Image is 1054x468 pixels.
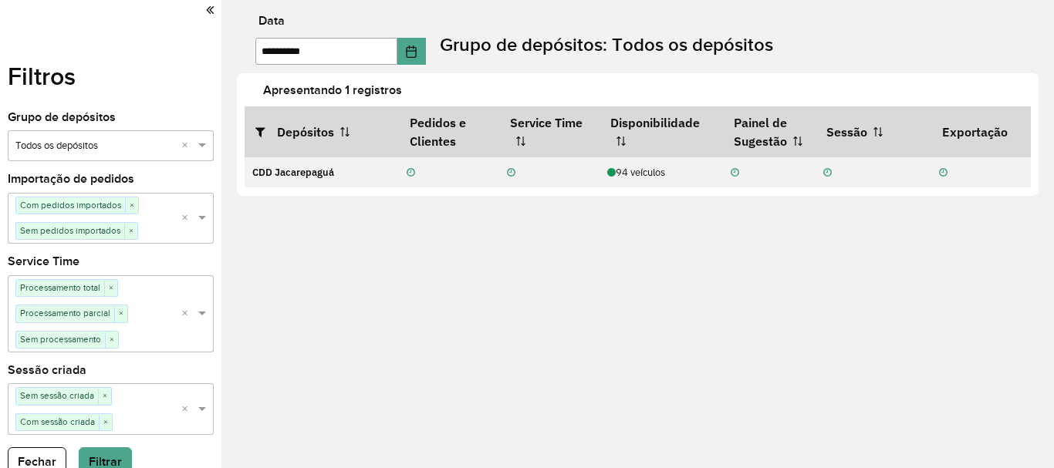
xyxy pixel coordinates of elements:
[8,108,116,126] label: Grupo de depósitos
[8,170,134,188] label: Importação de pedidos
[181,138,194,154] span: Clear all
[125,198,138,214] span: ×
[104,281,117,296] span: ×
[823,168,832,178] i: Não realizada
[607,165,714,180] div: 94 veículos
[816,106,931,157] th: Sessão
[252,166,334,179] strong: CDD Jacarepaguá
[399,106,499,157] th: Pedidos e Clientes
[407,168,415,178] i: Não realizada
[8,252,79,271] label: Service Time
[105,332,118,348] span: ×
[939,168,948,178] i: Não realizada
[245,106,399,157] th: Depósitos
[16,197,125,213] span: Com pedidos importados
[258,12,285,30] label: Data
[16,305,114,321] span: Processamento parcial
[98,389,111,404] span: ×
[8,58,76,95] label: Filtros
[397,38,427,65] button: Choose Date
[16,414,99,429] span: Com sessão criada
[16,388,98,403] span: Sem sessão criada
[181,306,194,322] span: Clear all
[181,210,194,227] span: Clear all
[114,306,127,322] span: ×
[16,280,104,295] span: Processamento total
[600,106,723,157] th: Disponibilidade
[181,402,194,418] span: Clear all
[731,168,739,178] i: Não realizada
[8,361,86,379] label: Sessão criada
[499,106,600,157] th: Service Time
[723,106,816,157] th: Painel de Sugestão
[255,126,277,138] i: Abrir/fechar filtros
[507,168,515,178] i: Não realizada
[16,332,105,347] span: Sem processamento
[99,415,112,430] span: ×
[16,223,124,238] span: Sem pedidos importados
[440,31,773,59] label: Grupo de depósitos: Todos os depósitos
[124,224,137,239] span: ×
